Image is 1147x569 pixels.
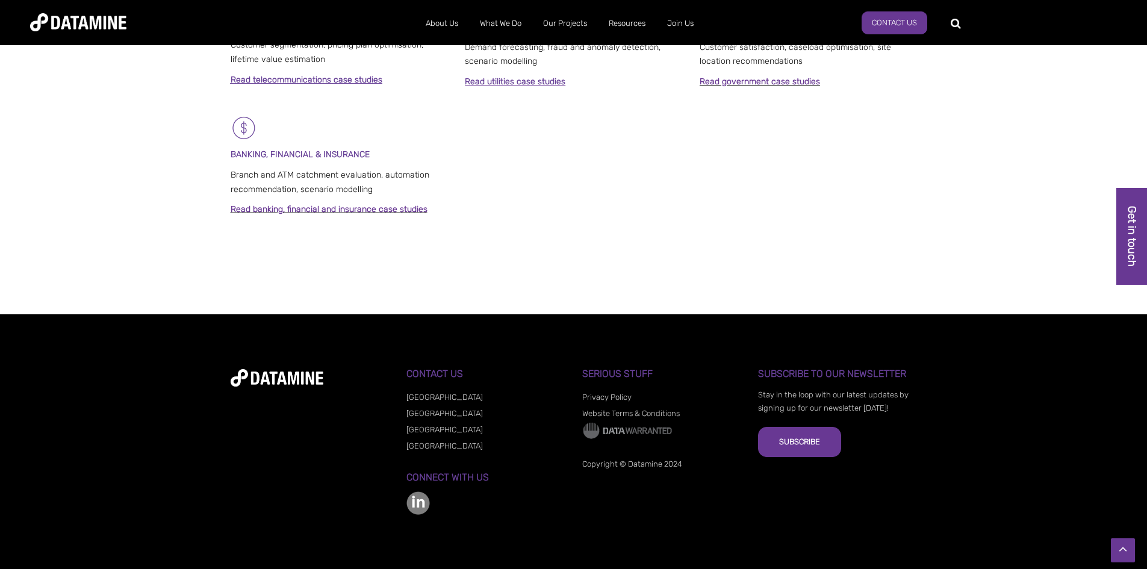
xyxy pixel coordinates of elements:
a: Read banking, financial and insurance case studies [231,204,427,214]
a: Our Projects [532,8,598,39]
h3: Subscribe to our Newsletter [758,368,916,379]
a: [GEOGRAPHIC_DATA] [406,425,483,434]
img: linkedin-color [406,491,430,515]
a: Read utilities case studies [465,76,565,87]
img: Data Warranted Logo [582,421,673,440]
a: What We Do [469,8,532,39]
a: [GEOGRAPHIC_DATA] [406,441,483,450]
a: Read telecommunications case studies [231,75,382,85]
a: Get in touch [1116,188,1147,285]
img: Datamine [30,13,126,31]
p: Copyright © Datamine 2024 [582,458,741,471]
a: Contact Us [862,11,927,34]
a: Privacy Policy [582,393,632,402]
a: Read government case studies [700,76,820,87]
h3: Connect with us [406,472,565,483]
button: Subscribe [758,427,841,457]
span: Branch and ATM catchment evaluation, automation recommendation, scenario modelling [231,170,429,194]
p: Stay in the loop with our latest updates by signing up for our newsletter [DATE]! [758,388,916,415]
a: About Us [415,8,469,39]
a: [GEOGRAPHIC_DATA] [406,393,483,402]
span: BANKING, FINANCIAL & INSURANCE [231,149,370,160]
img: datamine-logo-white [231,369,323,387]
a: Join Us [656,8,704,39]
a: Resources [598,8,656,39]
a: [GEOGRAPHIC_DATA] [406,409,483,418]
h3: Serious Stuff [582,368,741,379]
h3: Contact Us [406,368,565,379]
img: Banking & Financial [231,114,258,141]
a: Website Terms & Conditions [582,409,680,418]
